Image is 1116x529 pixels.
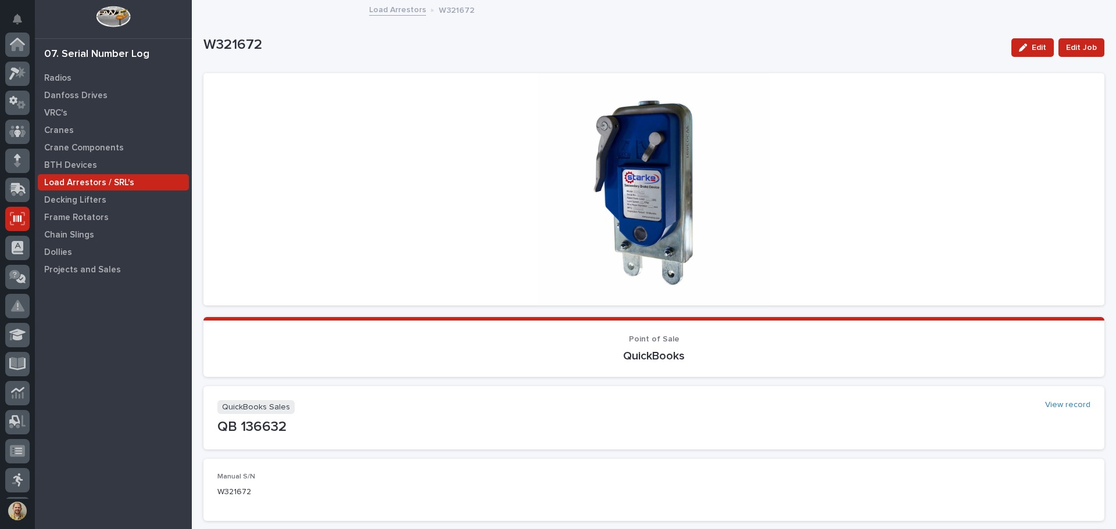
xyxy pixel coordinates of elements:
a: View record [1045,400,1090,410]
button: Notifications [5,7,30,31]
a: Frame Rotators [35,208,192,226]
p: BTH Devices [44,160,97,171]
img: Workspace Logo [96,6,130,27]
span: Point of Sale [629,335,679,343]
a: VRC's [35,104,192,121]
button: Edit [1011,38,1054,57]
a: BTH Devices [35,156,192,174]
p: W321672 [217,486,1090,498]
span: Edit Job [1066,41,1097,55]
a: Load Arrestors [369,2,426,16]
p: Decking Lifters [44,195,106,206]
div: 07. Serial Number Log [44,48,149,61]
p: Cranes [44,125,74,136]
p: Projects and Sales [44,265,121,275]
a: Projects and Sales [35,261,192,278]
p: Dollies [44,247,72,258]
a: Radios [35,69,192,87]
p: W321672 [203,37,1002,53]
a: Crane Components [35,139,192,156]
p: Radios [44,73,71,84]
span: Edit [1032,42,1046,53]
a: Dollies [35,243,192,261]
p: Chain Slings [44,230,94,240]
span: Manual S/N [217,473,255,480]
p: Frame Rotators [44,213,109,223]
a: Chain Slings [35,226,192,243]
a: Danfoss Drives [35,87,192,104]
p: Danfoss Drives [44,91,108,101]
p: Crane Components [44,143,124,153]
p: VRC's [44,108,67,118]
p: QuickBooks Sales [217,400,295,415]
p: W321672 [439,3,474,16]
a: Cranes [35,121,192,139]
button: users-avatar [5,499,30,523]
p: QuickBooks [217,349,1090,363]
button: Edit Job [1058,38,1104,57]
div: Notifications [15,14,30,33]
p: QB 136632 [217,419,1090,436]
a: Load Arrestors / SRL's [35,174,192,191]
a: Decking Lifters [35,191,192,208]
p: Load Arrestors / SRL's [44,178,134,188]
